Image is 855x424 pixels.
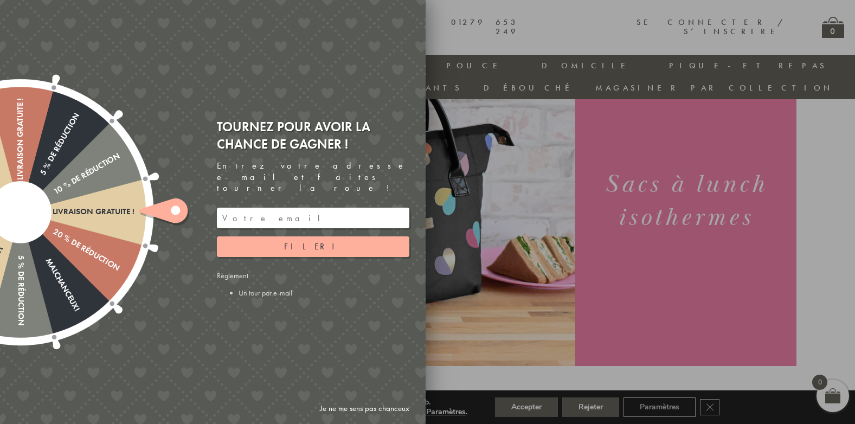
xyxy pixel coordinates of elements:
[284,241,343,252] span: Filer!
[217,118,409,152] div: Tournez pour avoir la chance de gagner !
[217,160,409,194] div: Entrez votre adresse e-mail et faites tourner la roue !
[217,236,409,257] button: Filer!
[16,111,81,214] div: 5 % de réduction
[16,98,25,212] div: Livraison gratuite !
[314,399,415,419] a: Je ne me sens pas chanceux
[217,208,409,228] input: Votre email
[21,207,134,216] div: Livraison gratuite !
[217,271,250,280] font: Règlement:
[18,151,121,216] div: 10 % de réduction
[16,210,81,313] div: Malchanceux!
[239,288,409,298] li: Un tour par e-mail
[18,208,121,273] div: 20 % de réduction
[16,212,25,326] div: 5 % de réduction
